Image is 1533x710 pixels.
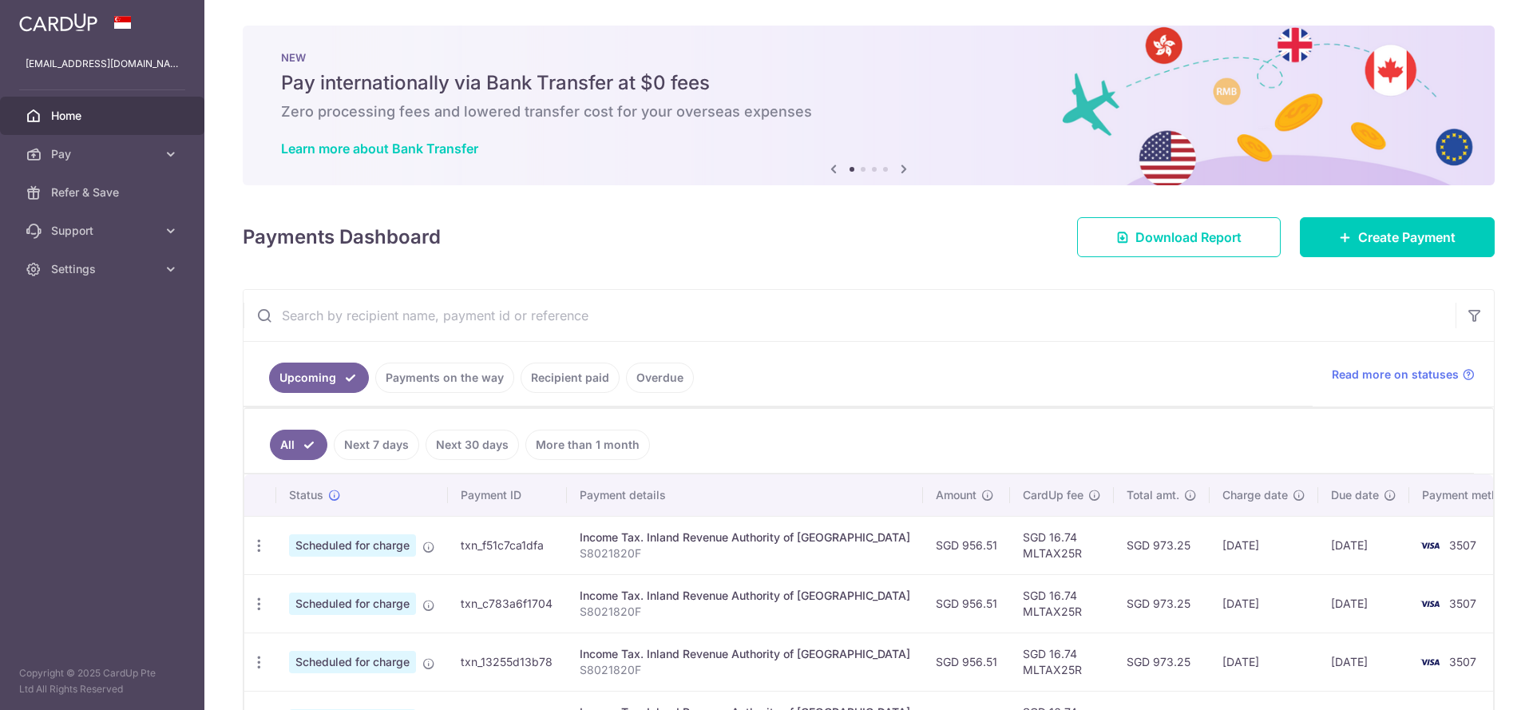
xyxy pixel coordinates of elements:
[448,474,567,516] th: Payment ID
[375,363,514,393] a: Payments on the way
[1114,633,1210,691] td: SGD 973.25
[1210,516,1318,574] td: [DATE]
[1210,574,1318,633] td: [DATE]
[1114,574,1210,633] td: SGD 973.25
[525,430,650,460] a: More than 1 month
[281,51,1456,64] p: NEW
[51,184,156,200] span: Refer & Save
[580,646,910,662] div: Income Tax. Inland Revenue Authority of [GEOGRAPHIC_DATA]
[1332,367,1475,383] a: Read more on statuses
[1135,228,1242,247] span: Download Report
[626,363,694,393] a: Overdue
[426,430,519,460] a: Next 30 days
[243,26,1495,185] img: Bank transfer banner
[289,651,416,673] span: Scheduled for charge
[51,261,156,277] span: Settings
[580,604,910,620] p: S8021820F
[580,588,910,604] div: Income Tax. Inland Revenue Authority of [GEOGRAPHIC_DATA]
[448,633,567,691] td: txn_13255d13b78
[1414,594,1446,613] img: Bank Card
[51,108,156,124] span: Home
[281,70,1456,96] h5: Pay internationally via Bank Transfer at $0 fees
[289,534,416,557] span: Scheduled for charge
[923,516,1010,574] td: SGD 956.51
[923,633,1010,691] td: SGD 956.51
[1010,633,1114,691] td: SGD 16.74 MLTAX25R
[448,516,567,574] td: txn_f51c7ca1dfa
[1409,474,1531,516] th: Payment method
[269,363,369,393] a: Upcoming
[923,574,1010,633] td: SGD 956.51
[1010,516,1114,574] td: SGD 16.74 MLTAX25R
[51,223,156,239] span: Support
[243,223,441,252] h4: Payments Dashboard
[51,146,156,162] span: Pay
[289,593,416,615] span: Scheduled for charge
[1010,574,1114,633] td: SGD 16.74 MLTAX25R
[1318,574,1409,633] td: [DATE]
[567,474,923,516] th: Payment details
[1318,516,1409,574] td: [DATE]
[521,363,620,393] a: Recipient paid
[1449,597,1476,610] span: 3507
[1023,487,1083,503] span: CardUp fee
[1222,487,1288,503] span: Charge date
[1331,487,1379,503] span: Due date
[1358,228,1456,247] span: Create Payment
[580,662,910,678] p: S8021820F
[1127,487,1179,503] span: Total amt.
[1414,652,1446,672] img: Bank Card
[1300,217,1495,257] a: Create Payment
[334,430,419,460] a: Next 7 days
[1449,538,1476,552] span: 3507
[1414,536,1446,555] img: Bank Card
[580,545,910,561] p: S8021820F
[270,430,327,460] a: All
[1114,516,1210,574] td: SGD 973.25
[936,487,976,503] span: Amount
[1449,655,1476,668] span: 3507
[19,13,97,32] img: CardUp
[448,574,567,633] td: txn_c783a6f1704
[281,102,1456,121] h6: Zero processing fees and lowered transfer cost for your overseas expenses
[1210,633,1318,691] td: [DATE]
[281,141,478,157] a: Learn more about Bank Transfer
[1318,633,1409,691] td: [DATE]
[26,56,179,72] p: [EMAIL_ADDRESS][DOMAIN_NAME]
[580,530,910,545] div: Income Tax. Inland Revenue Authority of [GEOGRAPHIC_DATA]
[1332,367,1459,383] span: Read more on statuses
[1077,217,1281,257] a: Download Report
[244,290,1456,341] input: Search by recipient name, payment id or reference
[289,487,323,503] span: Status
